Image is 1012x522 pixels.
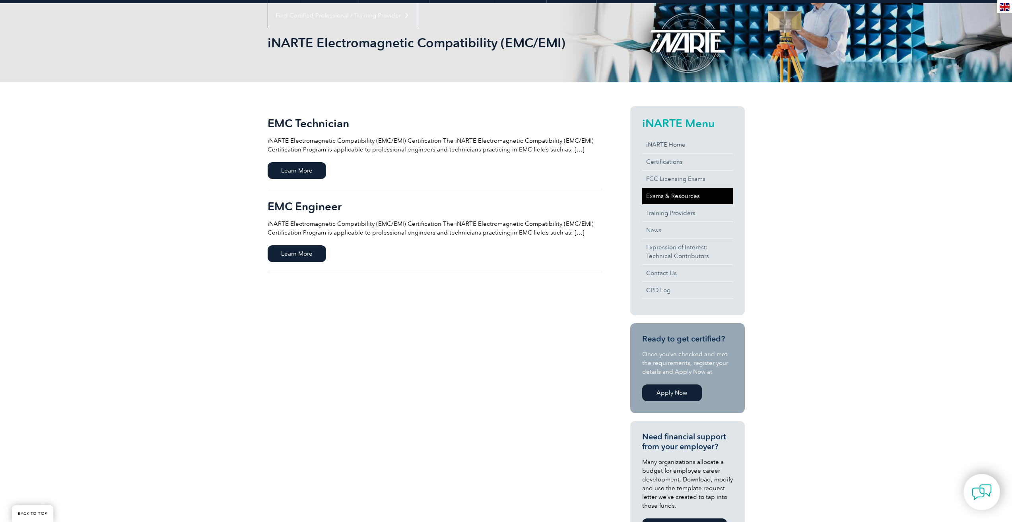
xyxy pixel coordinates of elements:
a: Find Certified Professional / Training Provider [268,3,417,28]
p: iNARTE Electromagnetic Compatibility (EMC/EMI) Certification The iNARTE Electromagnetic Compatibi... [268,219,602,237]
a: FCC Licensing Exams [642,171,733,187]
img: en [1000,3,1010,11]
h3: Need financial support from your employer? [642,432,733,452]
a: EMC Engineer iNARTE Electromagnetic Compatibility (EMC/EMI) Certification The iNARTE Electromagne... [268,189,602,272]
h2: EMC Technician [268,117,602,130]
a: EMC Technician iNARTE Electromagnetic Compatibility (EMC/EMI) Certification The iNARTE Electromag... [268,106,602,189]
h1: iNARTE Electromagnetic Compatibility (EMC/EMI) [268,35,573,50]
a: CPD Log [642,282,733,299]
a: Apply Now [642,384,702,401]
p: iNARTE Electromagnetic Compatibility (EMC/EMI) Certification The iNARTE Electromagnetic Compatibi... [268,136,602,154]
a: Expression of Interest:Technical Contributors [642,239,733,264]
a: Exams & Resources [642,188,733,204]
a: Contact Us [642,265,733,281]
a: iNARTE Home [642,136,733,153]
a: BACK TO TOP [12,505,53,522]
p: Once you’ve checked and met the requirements, register your details and Apply Now at [642,350,733,376]
a: Certifications [642,153,733,170]
img: contact-chat.png [972,482,992,502]
h2: EMC Engineer [268,200,602,213]
a: Training Providers [642,205,733,221]
h3: Ready to get certified? [642,334,733,344]
span: Learn More [268,245,326,262]
p: Many organizations allocate a budget for employee career development. Download, modify and use th... [642,458,733,510]
span: Learn More [268,162,326,179]
a: News [642,222,733,239]
h2: iNARTE Menu [642,117,733,130]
